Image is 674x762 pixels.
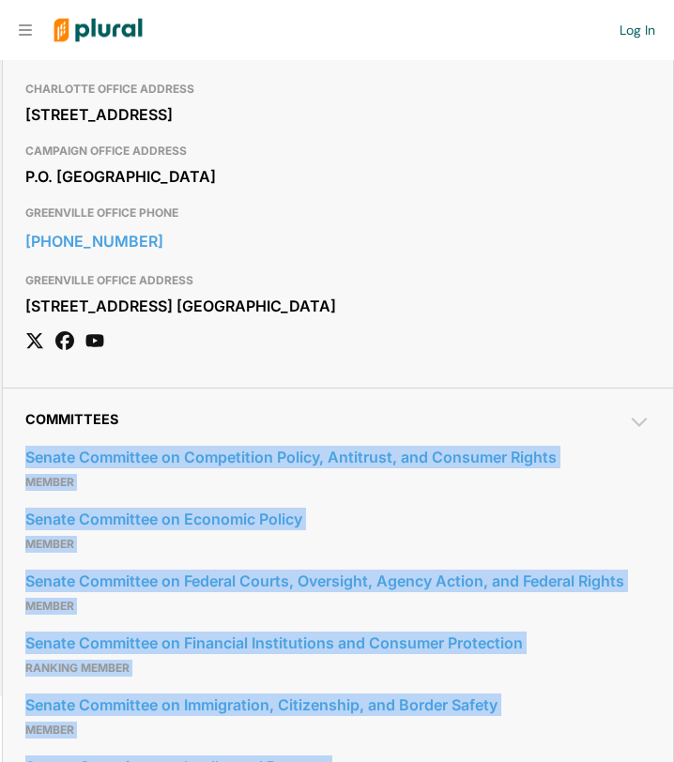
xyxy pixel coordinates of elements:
h3: GREENVILLE OFFICE PHONE [25,202,651,224]
a: Senate Committee on Federal Courts, Oversight, Agency Action, and Federal Rights [25,567,651,595]
a: Log In [620,22,655,38]
img: Logo for Plural [39,1,157,60]
p: Member [25,533,651,556]
p: Ranking Member [25,657,651,679]
div: P.O. [GEOGRAPHIC_DATA] [25,162,651,190]
div: [STREET_ADDRESS] [GEOGRAPHIC_DATA] [25,292,651,320]
p: Member [25,471,651,494]
div: [STREET_ADDRESS] [25,100,651,129]
a: Senate Committee on Immigration, Citizenship, and Border Safety [25,691,651,719]
a: Senate Committee on Competition Policy, Antitrust, and Consumer Rights [25,443,651,471]
a: Senate Committee on Economic Policy [25,505,651,533]
a: Senate Committee on Financial Institutions and Consumer Protection [25,629,651,657]
h3: GREENVILLE OFFICE ADDRESS [25,269,651,292]
p: Member [25,595,651,617]
p: Member [25,719,651,741]
h3: CAMPAIGN OFFICE ADDRESS [25,140,651,162]
h3: CHARLOTTE OFFICE ADDRESS [25,78,651,100]
span: Committees [25,411,118,427]
a: [PHONE_NUMBER] [25,227,651,255]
